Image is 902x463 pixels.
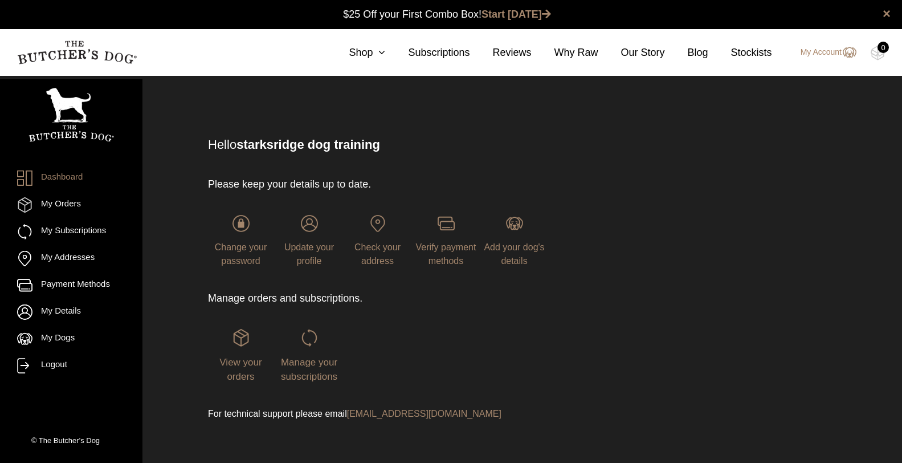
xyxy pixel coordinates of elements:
[208,291,589,306] p: Manage orders and subscriptions.
[215,242,267,266] span: Change your password
[416,242,476,266] span: Verify payment methods
[232,329,250,346] img: login-TBD_Orders.png
[232,215,250,232] img: login-TBD_Password.png
[208,329,274,381] a: View your orders
[354,242,401,266] span: Check your address
[301,329,318,346] img: login-TBD_Subscriptions.png
[347,409,501,419] a: [EMAIL_ADDRESS][DOMAIN_NAME]
[877,42,889,53] div: 0
[708,45,772,60] a: Stockists
[532,45,598,60] a: Why Raw
[208,407,589,421] p: For technical support please email
[789,46,856,59] a: My Account
[219,357,262,383] span: View your orders
[665,45,708,60] a: Blog
[883,7,891,21] a: close
[345,215,410,266] a: Check your address
[281,357,337,383] span: Manage your subscriptions
[481,215,547,266] a: Add your dog's details
[236,137,380,152] strong: starksridge dog training
[276,329,342,381] a: Manage your subscriptions
[598,45,665,60] a: Our Story
[17,251,125,266] a: My Addresses
[385,45,470,60] a: Subscriptions
[17,358,125,373] a: Logout
[481,9,551,20] a: Start [DATE]
[17,170,125,186] a: Dashboard
[17,224,125,239] a: My Subscriptions
[28,88,114,142] img: TBD_Portrait_Logo_White.png
[208,177,589,192] p: Please keep your details up to date.
[438,215,455,232] img: login-TBD_Payments.png
[17,278,125,293] a: Payment Methods
[871,46,885,60] img: TBD_Cart-Empty.png
[17,304,125,320] a: My Details
[369,215,386,232] img: login-TBD_Address.png
[208,135,802,154] p: Hello
[326,45,385,60] a: Shop
[17,197,125,213] a: My Orders
[470,45,531,60] a: Reviews
[413,215,479,266] a: Verify payment methods
[284,242,334,266] span: Update your profile
[506,215,523,232] img: login-TBD_Dog.png
[301,215,318,232] img: login-TBD_Profile.png
[484,242,544,266] span: Add your dog's details
[208,215,274,266] a: Change your password
[276,215,342,266] a: Update your profile
[17,331,125,347] a: My Dogs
